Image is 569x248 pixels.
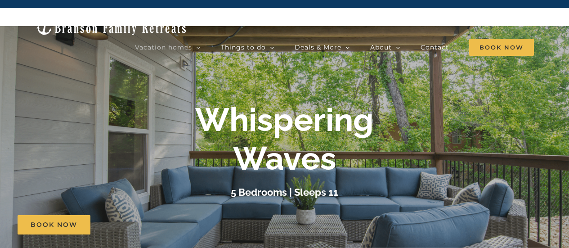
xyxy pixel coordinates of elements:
span: Book Now [31,221,77,229]
span: Vacation homes [135,44,192,50]
span: Contact [421,44,449,50]
a: Deals & More [295,38,350,56]
a: Things to do [221,38,274,56]
img: Branson Family Retreats Logo [35,16,188,36]
nav: Main Menu [135,38,534,56]
span: Deals & More [295,44,341,50]
span: About [370,44,392,50]
a: Book Now [18,215,90,234]
b: Whispering Waves [195,100,374,177]
span: Book Now [469,39,534,56]
a: Contact [421,38,449,56]
span: Things to do [221,44,266,50]
a: Vacation homes [135,38,201,56]
a: About [370,38,400,56]
h3: 5 Bedrooms | Sleeps 11 [231,186,338,198]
